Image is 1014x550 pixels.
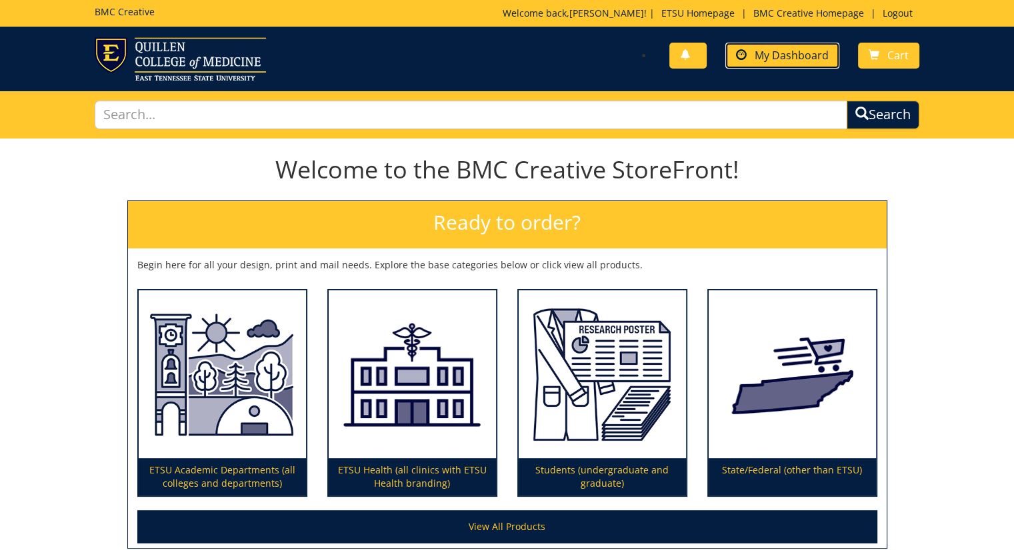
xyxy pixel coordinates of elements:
[747,7,871,19] a: BMC Creative Homepage
[329,290,496,459] img: ETSU Health (all clinics with ETSU Health branding)
[519,290,686,496] a: Students (undergraduate and graduate)
[876,7,919,19] a: Logout
[128,201,887,248] h2: Ready to order?
[569,7,644,19] a: [PERSON_NAME]
[709,290,876,459] img: State/Federal (other than ETSU)
[503,7,919,20] p: Welcome back, ! | | |
[519,290,686,459] img: Students (undergraduate and graduate)
[139,290,306,496] a: ETSU Academic Departments (all colleges and departments)
[329,290,496,496] a: ETSU Health (all clinics with ETSU Health branding)
[137,510,877,543] a: View All Products
[329,458,496,495] p: ETSU Health (all clinics with ETSU Health branding)
[847,101,919,129] button: Search
[887,48,909,63] span: Cart
[709,458,876,495] p: State/Federal (other than ETSU)
[858,43,919,69] a: Cart
[655,7,741,19] a: ETSU Homepage
[95,37,266,81] img: ETSU logo
[139,290,306,459] img: ETSU Academic Departments (all colleges and departments)
[709,290,876,496] a: State/Federal (other than ETSU)
[95,7,155,17] h5: BMC Creative
[139,458,306,495] p: ETSU Academic Departments (all colleges and departments)
[95,101,848,129] input: Search...
[755,48,829,63] span: My Dashboard
[137,258,877,272] p: Begin here for all your design, print and mail needs. Explore the base categories below or click ...
[127,156,887,183] h1: Welcome to the BMC Creative StoreFront!
[519,458,686,495] p: Students (undergraduate and graduate)
[725,43,839,69] a: My Dashboard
